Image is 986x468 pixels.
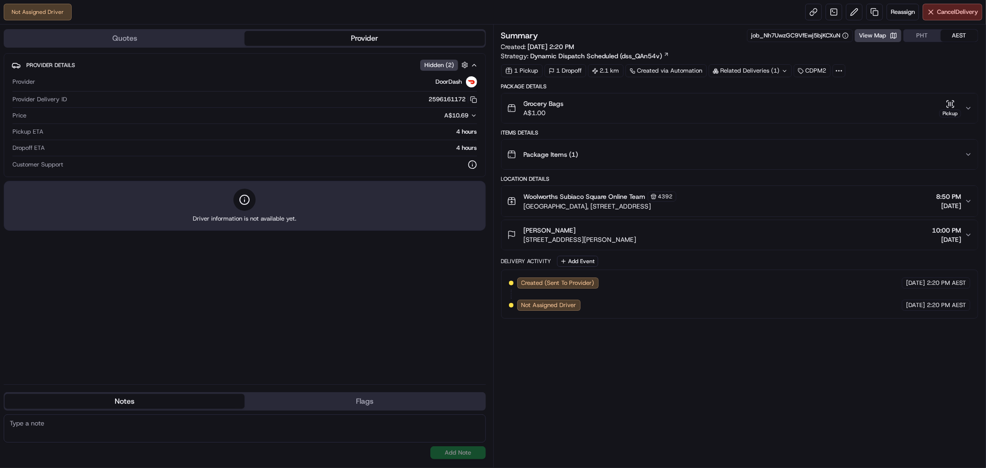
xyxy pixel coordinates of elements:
[502,186,978,216] button: Woolworths Subiaco Square Online Team4392[GEOGRAPHIC_DATA], [STREET_ADDRESS]8:50 PM[DATE]
[12,57,478,73] button: Provider DetailsHidden (2)
[751,31,849,40] button: job_Nh7UwzGC9VfEwj5bjKCXuN
[436,78,462,86] span: DoorDash
[906,301,925,309] span: [DATE]
[74,130,152,147] a: 💻API Documentation
[904,30,941,42] button: PHT
[524,202,676,211] span: [GEOGRAPHIC_DATA], [STREET_ADDRESS]
[5,394,245,409] button: Notes
[9,88,26,105] img: 1736555255976-a54dd68f-1ca7-489b-9aae-adbdc363a1c4
[501,129,979,136] div: Items Details
[424,61,454,69] span: Hidden ( 2 )
[12,160,63,169] span: Customer Support
[65,156,112,164] a: Powered byPylon
[245,31,484,46] button: Provider
[936,192,961,201] span: 8:50 PM
[501,258,551,265] div: Delivery Activity
[502,93,978,123] button: Grocery BagsA$1.00Pickup
[420,59,471,71] button: Hidden (2)
[524,226,576,235] span: [PERSON_NAME]
[531,51,662,61] span: Dynamic Dispatch Scheduled (dss_QAn54v)
[545,64,586,77] div: 1 Dropoff
[193,215,296,223] span: Driver information is not available yet.
[31,88,152,98] div: Start new chat
[501,83,979,90] div: Package Details
[927,279,966,287] span: 2:20 PM AEST
[502,140,978,169] button: Package Items (1)
[524,99,564,108] span: Grocery Bags
[78,135,86,142] div: 💻
[941,30,978,42] button: AEST
[932,235,961,244] span: [DATE]
[12,128,43,136] span: Pickup ETA
[6,130,74,147] a: 📗Knowledge Base
[923,4,982,20] button: CancelDelivery
[12,144,45,152] span: Dropoff ETA
[9,9,28,28] img: Nash
[932,226,961,235] span: 10:00 PM
[939,99,961,117] button: Pickup
[939,110,961,117] div: Pickup
[501,42,575,51] span: Created:
[47,128,477,136] div: 4 hours
[524,150,578,159] span: Package Items ( 1 )
[658,193,673,200] span: 4392
[87,134,148,143] span: API Documentation
[588,64,624,77] div: 2.1 km
[501,175,979,183] div: Location Details
[501,51,669,61] div: Strategy:
[887,4,919,20] button: Reassign
[625,64,707,77] a: Created via Automation
[12,111,26,120] span: Price
[501,31,539,40] h3: Summary
[26,62,75,69] span: Provider Details
[5,31,245,46] button: Quotes
[157,91,168,102] button: Start new chat
[524,108,564,117] span: A$1.00
[521,279,594,287] span: Created (Sent To Provider)
[524,192,646,201] span: Woolworths Subiaco Square Online Team
[92,157,112,164] span: Pylon
[31,98,117,105] div: We're available if you need us!
[18,134,71,143] span: Knowledge Base
[49,144,477,152] div: 4 hours
[528,43,575,51] span: [DATE] 2:20 PM
[794,64,831,77] div: CDPM2
[709,64,792,77] div: Related Deliveries (1)
[936,201,961,210] span: [DATE]
[466,76,477,87] img: doordash_logo_v2.png
[24,60,153,69] input: Clear
[937,8,978,16] span: Cancel Delivery
[9,135,17,142] div: 📗
[501,64,543,77] div: 1 Pickup
[429,95,477,104] button: 2596161172
[12,78,35,86] span: Provider
[906,279,925,287] span: [DATE]
[855,29,901,42] button: View Map
[12,95,67,104] span: Provider Delivery ID
[531,51,669,61] a: Dynamic Dispatch Scheduled (dss_QAn54v)
[927,301,966,309] span: 2:20 PM AEST
[557,256,598,267] button: Add Event
[521,301,576,309] span: Not Assigned Driver
[396,111,477,120] button: A$10.69
[9,37,168,52] p: Welcome 👋
[502,220,978,250] button: [PERSON_NAME][STREET_ADDRESS][PERSON_NAME]10:00 PM[DATE]
[524,235,637,244] span: [STREET_ADDRESS][PERSON_NAME]
[891,8,915,16] span: Reassign
[245,394,484,409] button: Flags
[445,111,469,119] span: A$10.69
